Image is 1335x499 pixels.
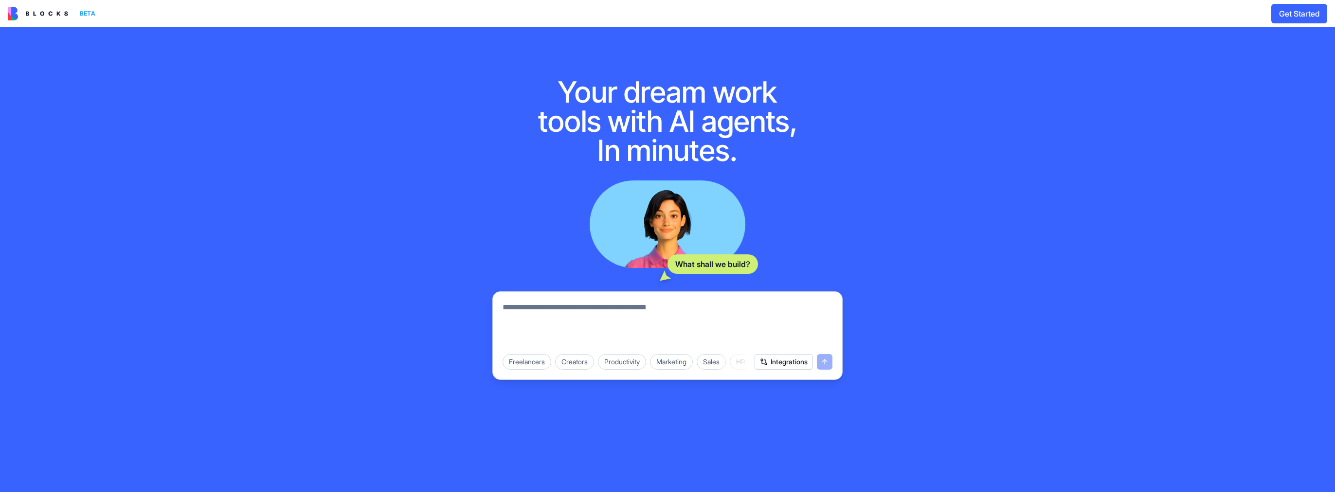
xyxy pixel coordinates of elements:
[527,77,808,165] h1: Your dream work tools with AI agents, In minutes.
[598,354,646,370] div: Productivity
[1271,4,1327,23] button: Get Started
[667,254,758,274] div: What shall we build?
[76,7,99,20] div: BETA
[697,354,726,370] div: Sales
[503,354,551,370] div: Freelancers
[755,354,813,370] button: Integrations
[8,7,68,20] img: logo
[555,354,594,370] div: Creators
[8,7,99,20] a: BETA
[650,354,693,370] div: Marketing
[730,354,791,370] div: HR & Recruiting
